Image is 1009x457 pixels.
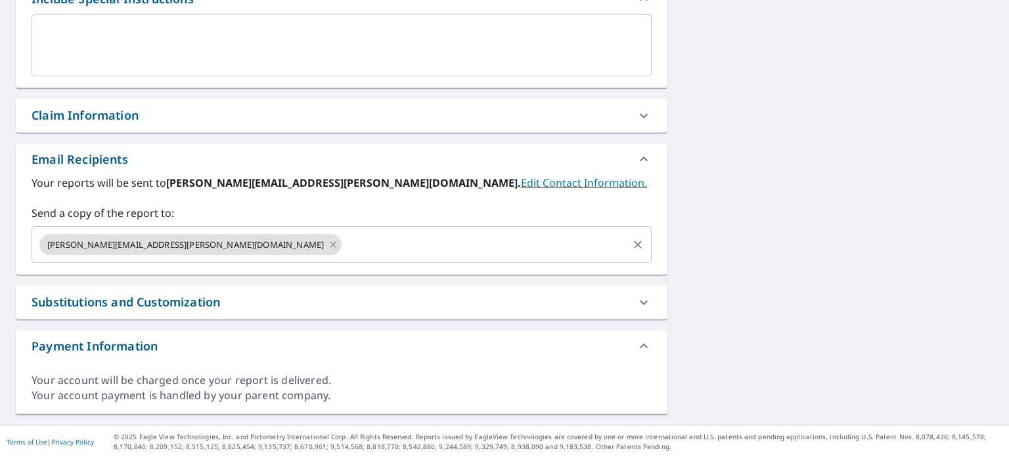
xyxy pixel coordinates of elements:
div: [PERSON_NAME][EMAIL_ADDRESS][PERSON_NAME][DOMAIN_NAME] [39,234,342,255]
button: Clear [629,235,647,254]
a: Terms of Use [7,437,47,446]
b: [PERSON_NAME][EMAIL_ADDRESS][PERSON_NAME][DOMAIN_NAME]. [166,176,521,190]
div: Substitutions and Customization [32,293,220,311]
div: Claim Information [32,107,139,124]
a: Privacy Policy [51,437,94,446]
label: Send a copy of the report to: [32,205,652,221]
p: © 2025 Eagle View Technologies, Inc. and Pictometry International Corp. All Rights Reserved. Repo... [114,432,1002,452]
span: [PERSON_NAME][EMAIL_ADDRESS][PERSON_NAME][DOMAIN_NAME] [39,239,332,251]
div: Your account payment is handled by your parent company. [32,388,652,403]
label: Your reports will be sent to [32,175,652,191]
div: Claim Information [16,99,667,132]
div: Payment Information [32,337,158,355]
a: EditContactInfo [521,176,647,190]
div: Substitutions and Customization [16,285,667,319]
div: Payment Information [16,330,667,362]
div: Email Recipients [16,143,667,175]
p: | [7,438,94,446]
div: Your account will be charged once your report is delivered. [32,373,652,388]
div: Email Recipients [32,151,128,168]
